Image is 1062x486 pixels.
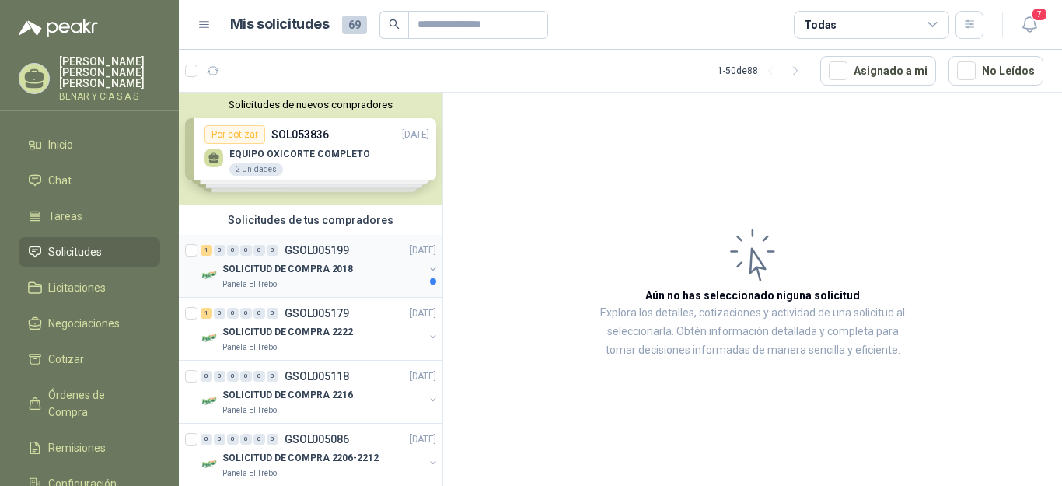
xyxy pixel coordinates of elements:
[253,308,265,319] div: 0
[48,351,84,368] span: Cotizar
[19,273,160,302] a: Licitaciones
[214,371,225,382] div: 0
[389,19,400,30] span: search
[19,19,98,37] img: Logo peakr
[1031,7,1048,22] span: 7
[19,237,160,267] a: Solicitudes
[179,93,442,205] div: Solicitudes de nuevos compradoresPor cotizarSOL053836[DATE] EQUIPO OXICORTE COMPLETO2 UnidadesPor...
[645,287,860,304] h3: Aún no has seleccionado niguna solicitud
[240,371,252,382] div: 0
[19,130,160,159] a: Inicio
[1015,11,1043,39] button: 7
[240,308,252,319] div: 0
[201,266,219,285] img: Company Logo
[227,371,239,382] div: 0
[201,245,212,256] div: 1
[222,262,353,277] p: SOLICITUD DE COMPRA 2018
[214,245,225,256] div: 0
[267,245,278,256] div: 0
[267,308,278,319] div: 0
[19,344,160,374] a: Cotizar
[285,371,349,382] p: GSOL005118
[214,308,225,319] div: 0
[201,430,439,480] a: 0 0 0 0 0 0 GSOL005086[DATE] Company LogoSOLICITUD DE COMPRA 2206-2212Panela El Trébol
[240,245,252,256] div: 0
[201,455,219,474] img: Company Logo
[48,386,145,421] span: Órdenes de Compra
[48,208,82,225] span: Tareas
[201,304,439,354] a: 1 0 0 0 0 0 GSOL005179[DATE] Company LogoSOLICITUD DE COMPRA 2222Panela El Trébol
[410,432,436,447] p: [DATE]
[410,306,436,321] p: [DATE]
[230,13,330,36] h1: Mis solicitudes
[201,367,439,417] a: 0 0 0 0 0 0 GSOL005118[DATE] Company LogoSOLICITUD DE COMPRA 2216Panela El Trébol
[222,325,353,340] p: SOLICITUD DE COMPRA 2222
[285,434,349,445] p: GSOL005086
[253,434,265,445] div: 0
[410,369,436,384] p: [DATE]
[222,341,279,354] p: Panela El Trébol
[410,243,436,258] p: [DATE]
[179,205,442,235] div: Solicitudes de tus compradores
[214,434,225,445] div: 0
[342,16,367,34] span: 69
[253,245,265,256] div: 0
[253,371,265,382] div: 0
[201,371,212,382] div: 0
[19,166,160,195] a: Chat
[222,388,353,403] p: SOLICITUD DE COMPRA 2216
[227,308,239,319] div: 0
[267,371,278,382] div: 0
[48,136,73,153] span: Inicio
[201,392,219,411] img: Company Logo
[19,309,160,338] a: Negociaciones
[48,439,106,456] span: Remisiones
[185,99,436,110] button: Solicitudes de nuevos compradores
[48,279,106,296] span: Licitaciones
[19,433,160,463] a: Remisiones
[222,404,279,417] p: Panela El Trébol
[48,172,72,189] span: Chat
[227,434,239,445] div: 0
[19,201,160,231] a: Tareas
[201,308,212,319] div: 1
[240,434,252,445] div: 0
[804,16,837,33] div: Todas
[285,308,349,319] p: GSOL005179
[59,56,160,89] p: [PERSON_NAME] [PERSON_NAME] [PERSON_NAME]
[285,245,349,256] p: GSOL005199
[820,56,936,86] button: Asignado a mi
[267,434,278,445] div: 0
[201,434,212,445] div: 0
[19,380,160,427] a: Órdenes de Compra
[48,315,120,332] span: Negociaciones
[948,56,1043,86] button: No Leídos
[59,92,160,101] p: BENAR Y CIA S A S
[48,243,102,260] span: Solicitudes
[222,278,279,291] p: Panela El Trébol
[599,304,907,360] p: Explora los detalles, cotizaciones y actividad de una solicitud al seleccionarla. Obtén informaci...
[222,451,379,466] p: SOLICITUD DE COMPRA 2206-2212
[222,467,279,480] p: Panela El Trébol
[201,329,219,348] img: Company Logo
[227,245,239,256] div: 0
[201,241,439,291] a: 1 0 0 0 0 0 GSOL005199[DATE] Company LogoSOLICITUD DE COMPRA 2018Panela El Trébol
[718,58,808,83] div: 1 - 50 de 88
